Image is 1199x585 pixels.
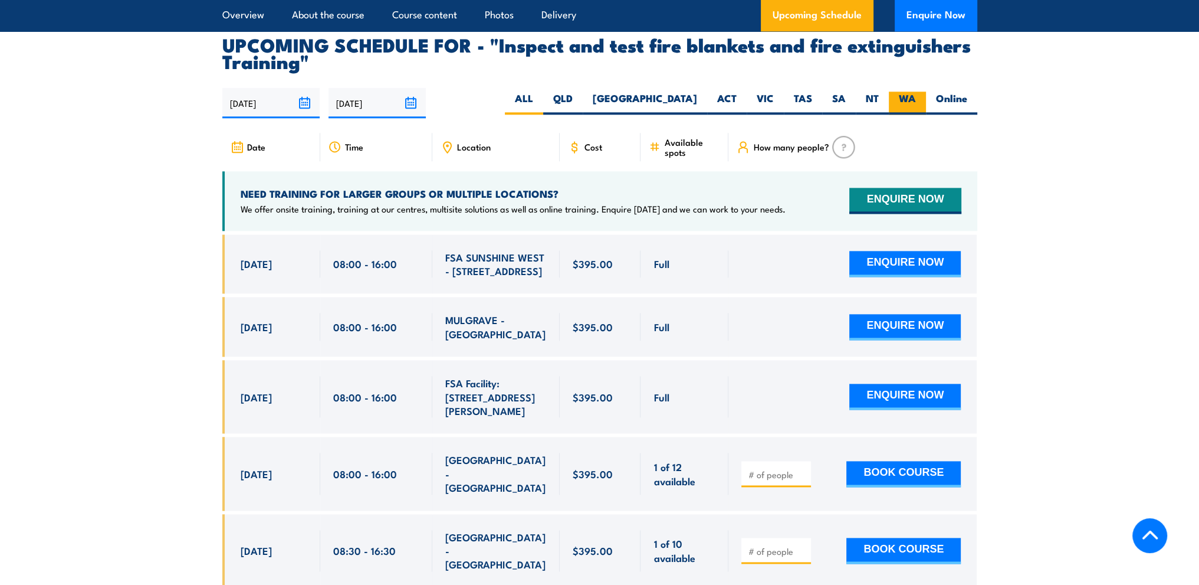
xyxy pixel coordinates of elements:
[753,142,829,152] span: How many people?
[457,142,491,152] span: Location
[653,460,715,488] span: 1 of 12 available
[333,320,397,334] span: 08:00 - 16:00
[583,91,707,115] label: [GEOGRAPHIC_DATA]
[333,257,397,270] span: 08:00 - 16:00
[241,544,272,557] span: [DATE]
[241,390,272,404] span: [DATE]
[445,313,547,341] span: MULGRAVE - [GEOGRAPHIC_DATA]
[345,142,363,152] span: Time
[653,537,715,564] span: 1 of 10 available
[333,544,396,557] span: 08:30 - 16:30
[849,314,961,340] button: ENQUIRE NOW
[222,88,320,118] input: From date
[856,91,889,115] label: NT
[573,257,613,270] span: $395.00
[573,390,613,404] span: $395.00
[822,91,856,115] label: SA
[653,390,669,404] span: Full
[573,544,613,557] span: $395.00
[222,36,977,69] h2: UPCOMING SCHEDULE FOR - "Inspect and test fire blankets and fire extinguishers Training"
[445,453,547,494] span: [GEOGRAPHIC_DATA] - [GEOGRAPHIC_DATA]
[653,320,669,334] span: Full
[241,320,272,334] span: [DATE]
[329,88,426,118] input: To date
[333,467,397,481] span: 08:00 - 16:00
[445,376,547,417] span: FSA Facility: [STREET_ADDRESS][PERSON_NAME]
[849,251,961,277] button: ENQUIRE NOW
[748,469,807,481] input: # of people
[849,188,961,214] button: ENQUIRE NOW
[445,530,547,571] span: [GEOGRAPHIC_DATA] - [GEOGRAPHIC_DATA]
[784,91,822,115] label: TAS
[926,91,977,115] label: Online
[584,142,602,152] span: Cost
[747,91,784,115] label: VIC
[664,137,720,157] span: Available spots
[573,467,613,481] span: $395.00
[247,142,265,152] span: Date
[707,91,747,115] label: ACT
[241,467,272,481] span: [DATE]
[846,538,961,564] button: BOOK COURSE
[241,257,272,270] span: [DATE]
[849,384,961,410] button: ENQUIRE NOW
[241,203,786,215] p: We offer onsite training, training at our centres, multisite solutions as well as online training...
[543,91,583,115] label: QLD
[653,257,669,270] span: Full
[846,461,961,487] button: BOOK COURSE
[241,187,786,200] h4: NEED TRAINING FOR LARGER GROUPS OR MULTIPLE LOCATIONS?
[889,91,926,115] label: WA
[333,390,397,404] span: 08:00 - 16:00
[748,545,807,557] input: # of people
[445,250,547,278] span: FSA SUNSHINE WEST - [STREET_ADDRESS]
[573,320,613,334] span: $395.00
[505,91,543,115] label: ALL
